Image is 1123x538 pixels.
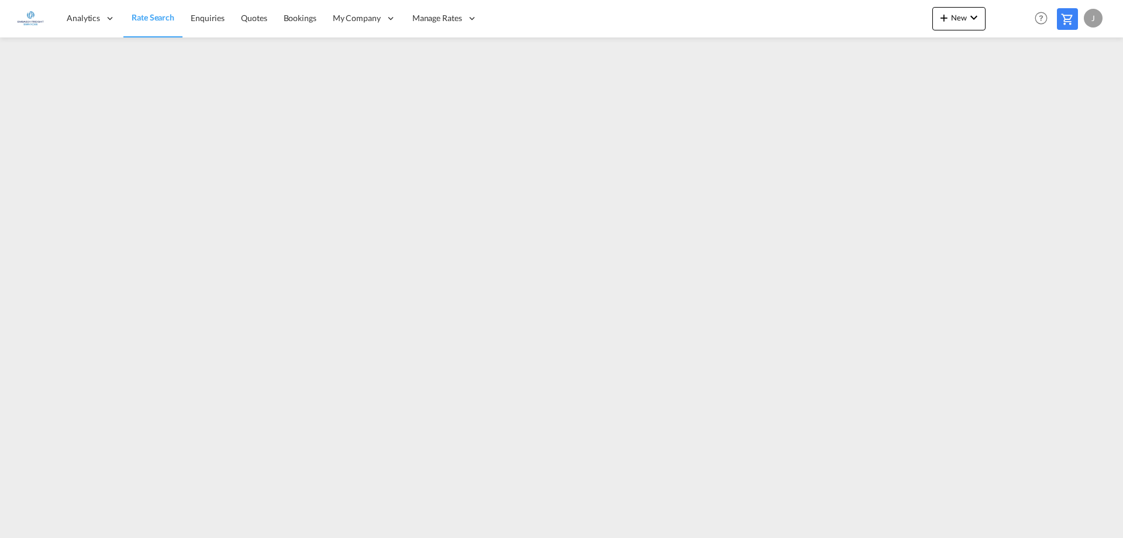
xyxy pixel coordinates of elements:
div: Help [1031,8,1057,29]
button: icon-plus 400-fgNewicon-chevron-down [932,7,986,30]
md-icon: icon-plus 400-fg [937,11,951,25]
span: Bookings [284,13,316,23]
span: New [937,13,981,22]
img: e1326340b7c511ef854e8d6a806141ad.jpg [18,5,44,32]
span: My Company [333,12,381,24]
span: Help [1031,8,1051,28]
span: Quotes [241,13,267,23]
span: Manage Rates [412,12,462,24]
span: Analytics [67,12,100,24]
md-icon: icon-chevron-down [967,11,981,25]
span: Enquiries [191,13,225,23]
div: J [1084,9,1103,28]
span: Rate Search [132,12,174,22]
